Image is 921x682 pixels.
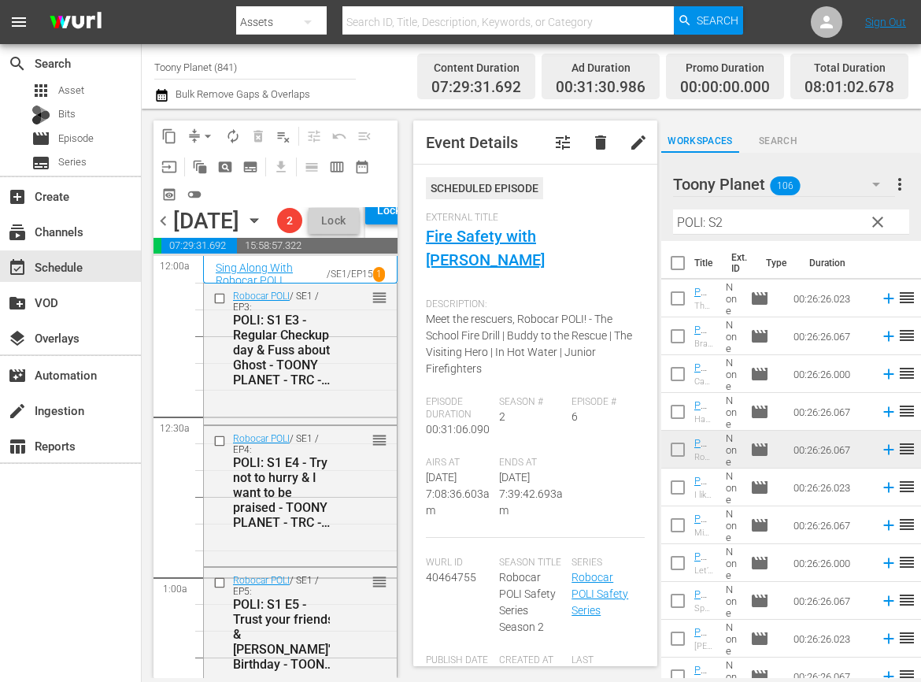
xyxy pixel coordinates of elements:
span: Episode [750,629,769,648]
span: Week Calendar View [324,154,350,180]
td: 00:26:26.067 [787,431,874,469]
div: I like the circus & Swampy situation [694,490,713,500]
span: Robocar POLI Safety Series Season 2 [499,571,556,633]
span: content_copy [161,128,177,144]
div: Brave Mr. Musty & Please hear me out [694,339,713,349]
span: Meet the rescuers, Robocar POLI! - The School Fire Drill | Buddy to the Rescue | The Visiting Her... [426,313,632,375]
svg: Add to Schedule [880,592,897,610]
td: None [719,355,744,393]
span: Episode [31,129,50,148]
th: Duration [800,241,894,285]
span: Select an event to delete [246,124,271,149]
span: Clear Lineup [271,124,296,149]
td: None [719,506,744,544]
span: Search [697,6,738,35]
span: Channels [8,223,27,242]
span: 00:31:30.986 [153,238,161,254]
button: Lock [309,208,359,234]
span: auto_awesome_motion_outlined [192,159,208,175]
td: None [719,544,744,582]
span: View Backup [157,182,182,207]
span: 07:29:31.692 [431,79,521,97]
span: reorder [897,628,916,647]
span: Episode [750,365,769,384]
div: / SE1 / EP3: [233,291,330,387]
button: reorder [372,573,387,589]
span: Publish Date [426,654,491,667]
span: Created At [499,654,564,667]
a: Robocar POLI [233,575,290,586]
td: None [719,431,744,469]
span: menu [9,13,28,32]
span: preview_outlined [161,187,177,202]
th: Type [756,241,800,285]
span: Remove Gaps & Overlaps [182,124,220,149]
td: None [719,620,744,658]
div: Total Duration [804,57,894,79]
button: reorder [372,432,387,447]
div: Scheduled Episode [426,177,543,199]
span: Fill episodes with ad slates [352,124,377,149]
span: input [161,159,177,175]
button: edit [620,124,657,161]
span: VOD [8,294,27,313]
span: Airs At [426,457,491,469]
span: Overlays [8,329,27,348]
td: None [719,280,744,317]
span: reorder [897,364,916,383]
div: / SE1 / EP5: [233,575,336,672]
span: 08:01:02.678 [804,79,894,97]
td: None [719,469,744,506]
span: Series [31,154,50,172]
div: / SE1 / EP4: [233,433,330,530]
a: Sing Along With Robocar POLI [216,261,327,287]
svg: Add to Schedule [880,328,897,345]
div: Content Duration [431,57,521,79]
div: POLI: S1 E5 - Trust your friends & [PERSON_NAME]'s Birthday - TOONY PLANET - TRC - 202303 [233,597,336,672]
span: reorder [897,515,916,534]
span: chevron_left [153,211,173,231]
span: Series [58,154,87,170]
td: 00:26:26.023 [787,620,874,658]
span: Episode # [571,396,637,409]
div: [PERSON_NAME]’s trip & Treasure [PERSON_NAME] [694,641,713,651]
p: SE1 / [331,269,351,280]
span: reorder [897,402,916,421]
td: 00:26:26.023 [787,280,874,317]
button: Search [674,6,743,35]
span: 2 [277,214,302,227]
span: Season Title [499,557,564,569]
div: [DATE] [173,208,239,234]
th: Ext. ID [722,241,756,285]
span: Episode [750,327,769,346]
div: Toony Planet [673,162,895,206]
span: Schedule [8,258,27,277]
span: Download as CSV [263,151,294,182]
svg: Add to Schedule [880,479,897,496]
span: Revert to Primary Episode [327,124,352,149]
div: Cap is neat & Mystery mail [694,376,713,387]
span: Reports [8,437,27,456]
button: reorder [372,289,387,305]
span: reorder [897,326,916,345]
td: None [719,393,744,431]
span: reorder [897,591,916,610]
div: The Secret of Poke & Weird SchoolB [694,301,713,311]
span: reorder [372,573,387,591]
td: 00:26:26.067 [787,506,874,544]
span: 40464755 [426,571,476,584]
span: autorenew_outlined [225,128,241,144]
p: 1 [376,269,382,280]
span: Episode [750,289,769,308]
span: Wurl Id [426,557,491,569]
svg: Add to Schedule [880,517,897,534]
span: reorder [372,432,387,449]
span: Search [8,54,27,73]
span: 6 [571,410,578,423]
span: 15:58:57.322 [237,238,398,254]
svg: Add to Schedule [880,403,897,421]
div: Bits [31,106,50,124]
span: playlist_remove_outlined [276,128,291,144]
span: Season # [499,396,564,409]
svg: Add to Schedule [880,290,897,307]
